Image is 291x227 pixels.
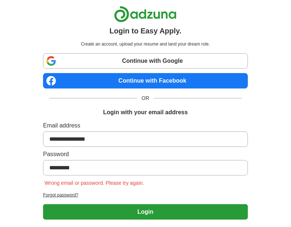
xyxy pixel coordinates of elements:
img: Adzuna logo [114,6,177,22]
span: Wrong email or password. Please try again. [43,180,146,186]
label: Email address [43,121,248,130]
label: Password [43,150,248,159]
h1: Login to Easy Apply. [110,25,182,36]
a: Continue with Facebook [43,73,248,89]
h1: Login with your email address [103,108,188,117]
a: Forgot password? [43,192,248,198]
a: Continue with Google [43,53,248,69]
span: OR [137,94,154,102]
p: Create an account, upload your resume and land your dream role. [45,41,246,47]
button: Login [43,204,248,220]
